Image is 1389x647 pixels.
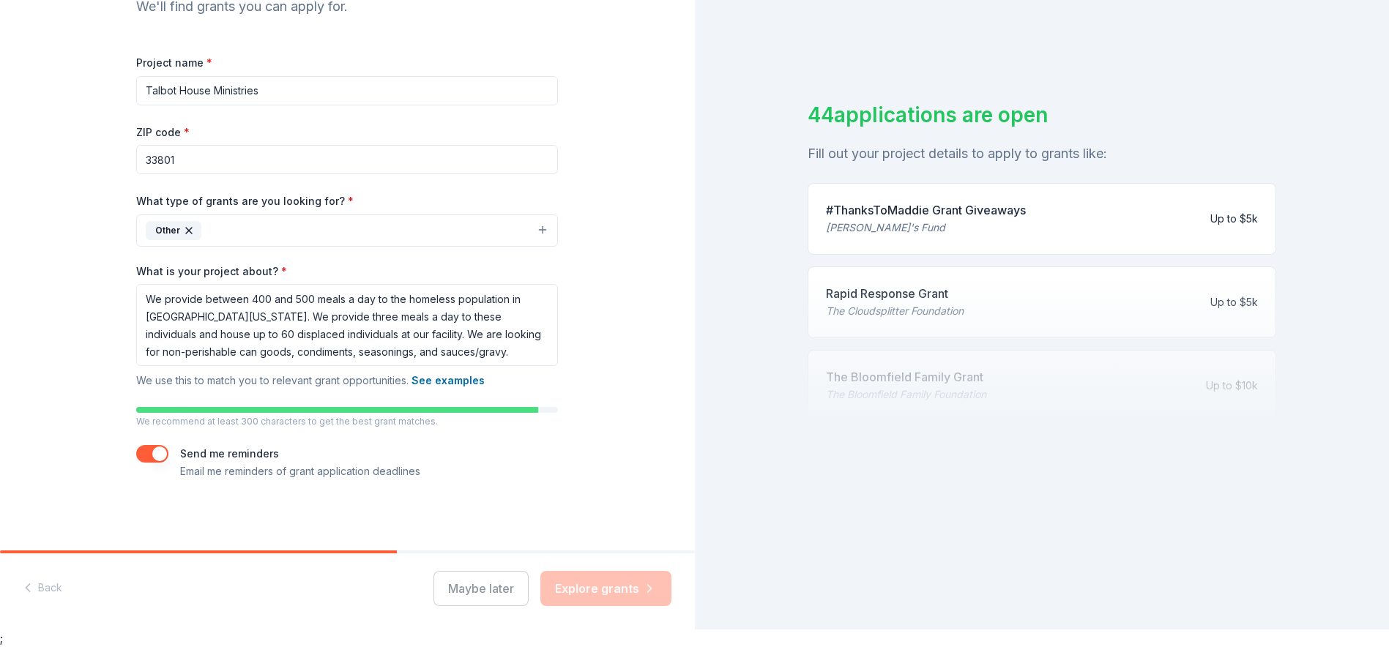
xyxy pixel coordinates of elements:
label: What type of grants are you looking for? [136,194,354,209]
div: Up to $5k [1210,210,1258,228]
div: [PERSON_NAME]'s Fund [826,219,1026,236]
p: Email me reminders of grant application deadlines [180,463,420,480]
label: What is your project about? [136,264,287,279]
textarea: We provide between 400 and 500 meals a day to the homeless population in [GEOGRAPHIC_DATA][US_STA... [136,284,558,366]
input: 12345 (U.S. only) [136,145,558,174]
p: We recommend at least 300 characters to get the best grant matches. [136,416,558,427]
input: After school program [136,76,558,105]
button: Other [136,214,558,247]
span: We use this to match you to relevant grant opportunities. [136,374,485,386]
div: Other [146,221,201,240]
div: 44 applications are open [808,100,1276,130]
div: #ThanksToMaddie Grant Giveaways [826,201,1026,219]
label: Project name [136,56,212,70]
label: Send me reminders [180,447,279,460]
div: Fill out your project details to apply to grants like: [808,142,1276,165]
button: See examples [412,372,485,389]
label: ZIP code [136,125,190,140]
